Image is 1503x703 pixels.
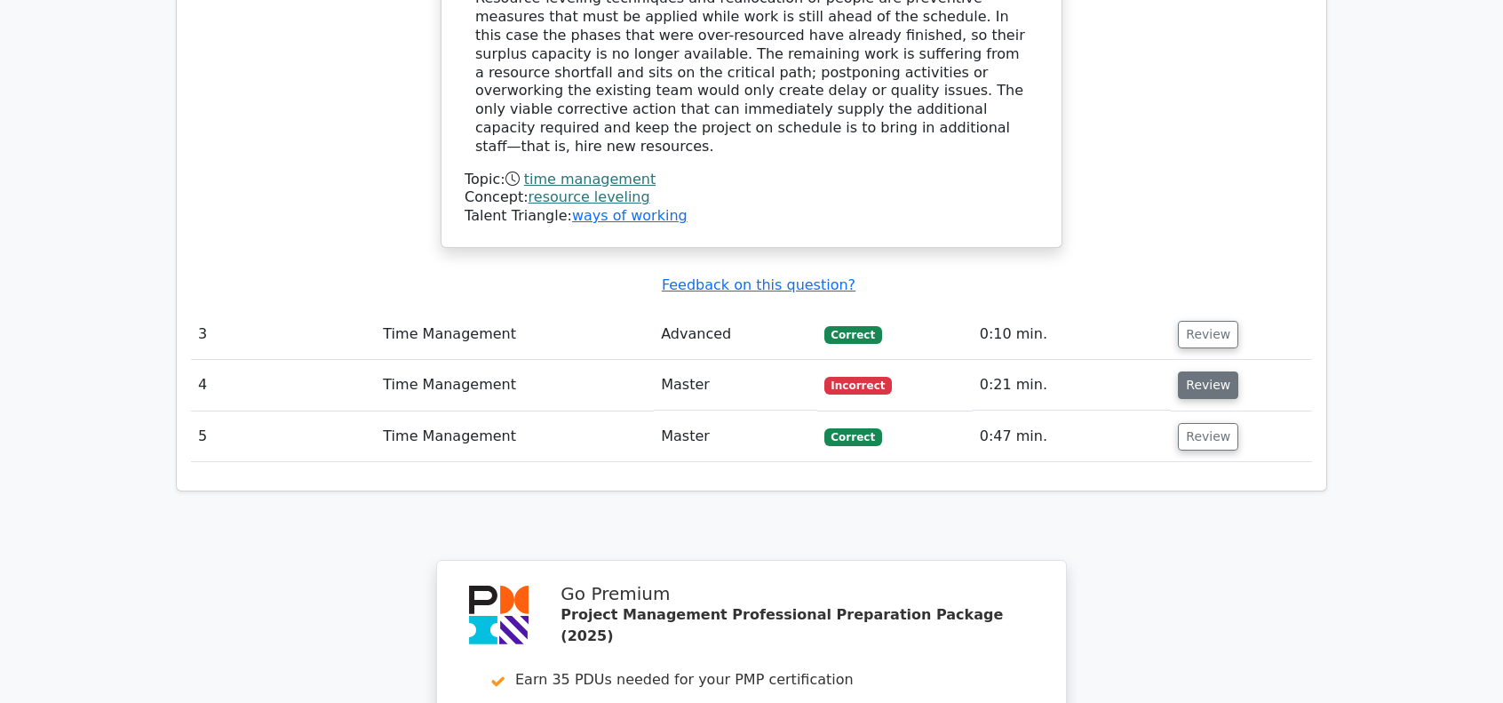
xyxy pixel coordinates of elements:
td: 0:10 min. [973,309,1172,360]
div: Talent Triangle: [465,171,1038,226]
span: Incorrect [824,377,893,395]
button: Review [1178,321,1238,348]
td: Time Management [376,360,654,411]
td: Time Management [376,309,654,360]
div: Concept: [465,188,1038,207]
button: Review [1178,423,1238,451]
a: time management [524,171,656,188]
td: 5 [191,411,376,462]
a: ways of working [572,207,688,224]
td: Master [654,360,816,411]
button: Review [1178,371,1238,399]
td: 3 [191,309,376,360]
span: Correct [824,326,882,344]
span: Correct [824,428,882,446]
td: 4 [191,360,376,411]
td: 0:47 min. [973,411,1172,462]
div: Topic: [465,171,1038,189]
a: resource leveling [529,188,650,205]
td: Advanced [654,309,816,360]
td: 0:21 min. [973,360,1172,411]
a: Feedback on this question? [662,276,855,293]
td: Time Management [376,411,654,462]
td: Master [654,411,816,462]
